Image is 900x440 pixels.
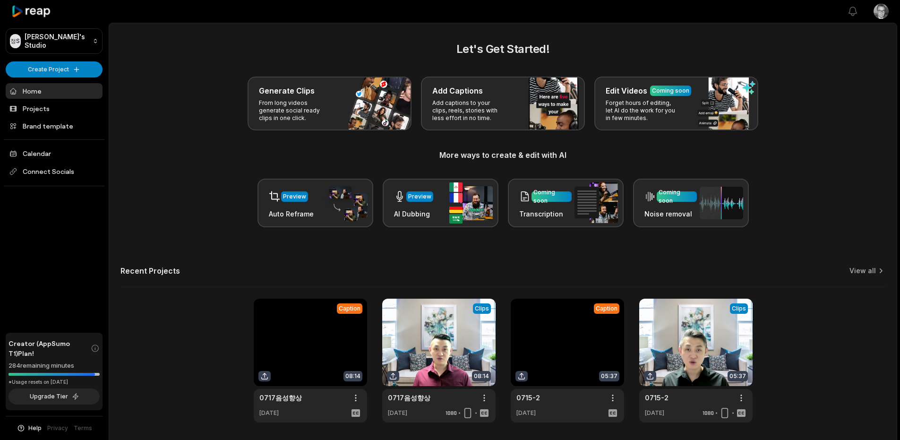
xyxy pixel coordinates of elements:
[6,146,103,161] a: Calendar
[6,101,103,116] a: Projects
[533,188,570,205] div: Coming soon
[9,379,100,386] div: *Usage resets on [DATE]
[6,163,103,180] span: Connect Socials
[324,185,368,222] img: auto_reframe.png
[259,85,315,96] h3: Generate Clips
[269,209,314,219] h3: Auto Reframe
[47,424,68,432] a: Privacy
[9,361,100,371] div: 284 remaining minutes
[120,149,885,161] h3: More ways to create & edit with AI
[849,266,876,276] a: View all
[606,85,647,96] h3: Edit Videos
[700,187,743,219] img: noise_removal.png
[388,393,430,403] a: 0717음성향상
[652,86,689,95] div: Coming soon
[645,393,669,403] a: 0715-2
[644,209,697,219] h3: Noise removal
[449,182,493,224] img: ai_dubbing.png
[259,99,332,122] p: From long videos generate social ready clips in one click.
[120,41,885,58] h2: Let's Get Started!
[6,61,103,78] button: Create Project
[74,424,92,432] a: Terms
[6,83,103,99] a: Home
[28,424,42,432] span: Help
[394,209,433,219] h3: AI Dubbing
[17,424,42,432] button: Help
[120,266,180,276] h2: Recent Projects
[25,33,89,50] p: [PERSON_NAME]'s Studio
[408,192,431,201] div: Preview
[10,34,21,48] div: 정S
[6,118,103,134] a: Brand template
[9,388,100,405] button: Upgrade Tier
[283,192,306,201] div: Preview
[516,393,540,403] a: 0715-2
[9,338,91,358] span: Creator (AppSumo T1) Plan!
[432,85,483,96] h3: Add Captions
[432,99,506,122] p: Add captions to your clips, reels, stories with less effort in no time.
[519,209,572,219] h3: Transcription
[259,393,302,403] a: 0717음성향상
[574,182,618,223] img: transcription.png
[659,188,695,205] div: Coming soon
[606,99,679,122] p: Forget hours of editing, let AI do the work for you in few minutes.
